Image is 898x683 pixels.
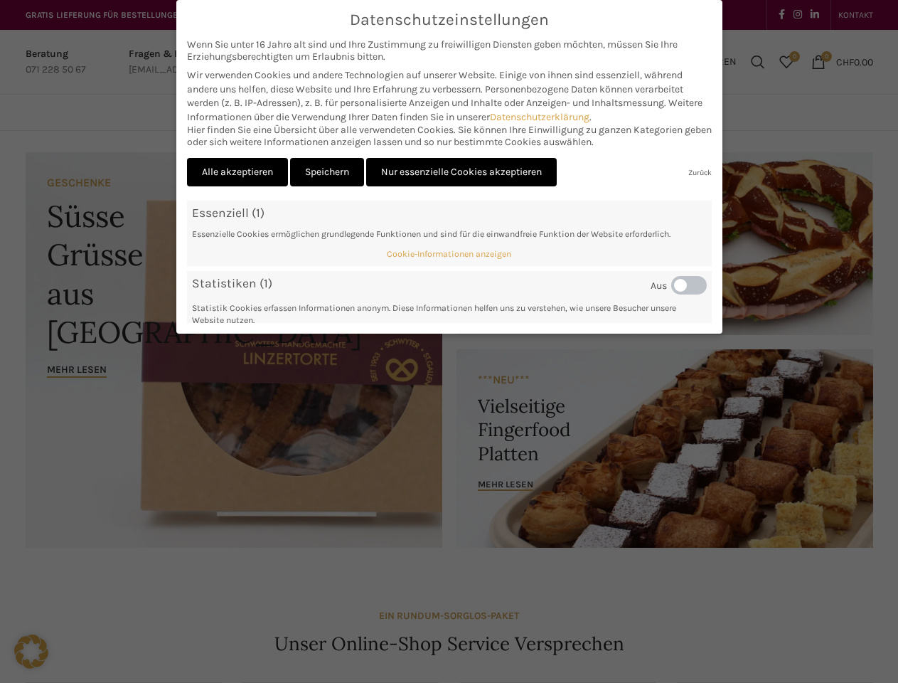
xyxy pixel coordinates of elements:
span: Datenschutzeinstellungen [350,11,549,29]
p: Statistik Cookies erfassen Informationen anonym. Diese Informationen helfen uns zu verstehen, wie... [192,302,707,327]
a: Cookie-Informationen anzeigen [192,248,707,260]
span: Weitere Informationen über die Verwendung Ihrer Daten finden Sie in unserer . [187,97,702,123]
a: Speichern [290,158,364,187]
a: Alle akzeptieren [187,158,288,187]
span: Wir verwenden Cookies und andere Technologien auf unserer Website. Einige von ihnen sind essenzie... [187,69,683,95]
a: Zurück [688,168,712,177]
p: Essenzielle Cookies ermöglichen grundlegende Funktionen und sind für die einwandfreie Funktion de... [192,228,707,240]
a: Nur essenzielle Cookies akzeptieren [366,158,557,187]
span: Hier finden Sie eine Übersicht über alle verwendeten Cookies. Sie können Ihre Einwilligung zu gan... [187,124,712,148]
span: Statistiken (1) [192,276,272,290]
span: Wenn Sie unter 16 Jahre alt sind und Ihre Zustimmung zu freiwilligen Diensten geben möchten, müss... [187,38,712,63]
span: Essenziell (1) [192,206,264,220]
a: Datenschutzerklärung [490,111,589,123]
span: Cookie-Informationen anzeigen [387,249,511,259]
